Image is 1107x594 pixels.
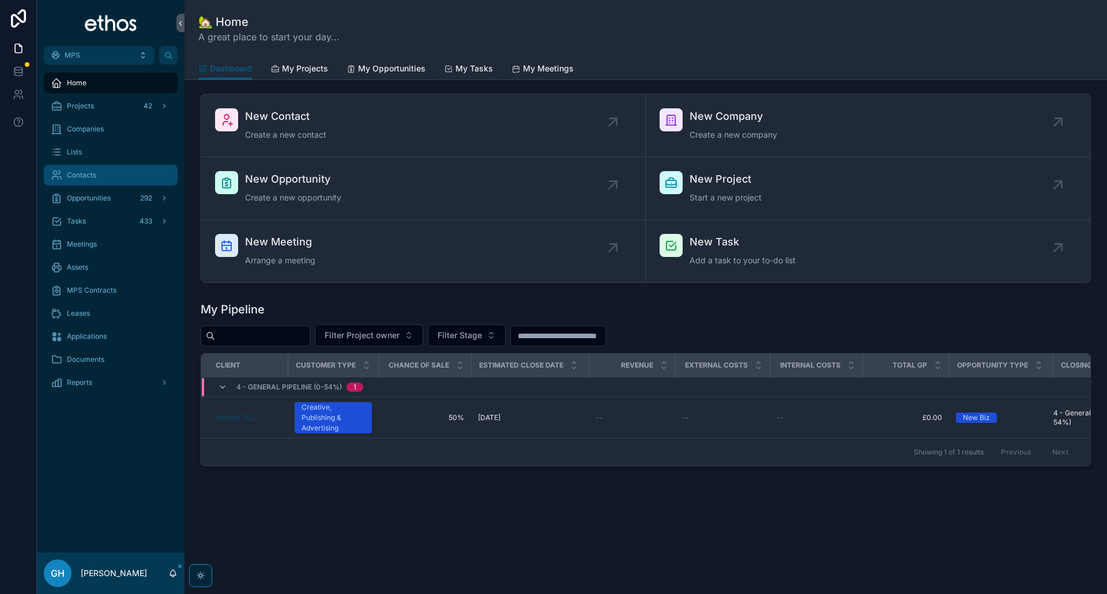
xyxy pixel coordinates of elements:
[428,324,506,346] button: Select Button
[646,220,1090,282] a: New TaskAdd a task to your to-do list
[44,303,178,324] a: Leases
[201,94,646,157] a: New ContactCreate a new contact
[67,147,82,157] span: Lists
[44,46,155,65] button: MPS
[44,257,178,278] a: Assets
[67,355,104,364] span: Documents
[270,58,328,81] a: My Projects
[84,14,138,32] img: App logo
[315,324,423,346] button: Select Button
[67,240,97,249] span: Meetings
[389,361,449,370] span: Chance of sale
[44,372,178,393] a: Reports
[215,413,281,422] a: Informa PLC
[646,94,1090,157] a: New CompanyCreate a new company
[295,402,372,433] a: Creative, Publishing & Advertising
[646,157,1090,220] a: New ProjectStart a new project
[51,566,65,580] span: GH
[596,413,668,422] a: --
[37,65,184,408] div: scrollable content
[210,63,252,74] span: Dashboard
[511,58,574,81] a: My Meetings
[67,378,92,387] span: Reports
[215,413,256,422] a: Informa PLC
[621,361,653,370] span: Revenue
[358,63,426,74] span: My Opportunities
[690,255,796,266] span: Add a task to your to-do list
[438,330,482,341] span: Filter Stage
[957,361,1028,370] span: Opportunity Type
[67,194,111,203] span: Opportunities
[690,171,762,187] span: New Project
[780,361,841,370] span: Internal Costs
[67,101,94,111] span: Projects
[914,448,984,457] span: Showing 1 of 1 results
[869,413,942,422] a: £0.00
[682,413,763,422] a: --
[44,326,178,347] a: Applications
[44,211,178,232] a: Tasks433
[140,99,156,113] div: 42
[444,58,493,81] a: My Tasks
[81,567,147,579] p: [PERSON_NAME]
[44,188,178,209] a: Opportunities292
[44,349,178,370] a: Documents
[201,157,646,220] a: New OpportunityCreate a new opportunity
[67,217,86,226] span: Tasks
[245,129,326,141] span: Create a new contact
[44,142,178,162] a: Lists
[44,96,178,116] a: Projects42
[685,361,748,370] span: External Costs
[216,361,240,370] span: Client
[67,332,107,341] span: Applications
[67,263,88,272] span: Assets
[479,361,563,370] span: Estimated close date
[136,214,156,228] div: 433
[198,58,252,80] a: Dashboard
[777,413,784,422] span: --
[956,413,1046,423] a: New Biz
[478,413,500,422] span: [DATE]
[44,280,178,301] a: MPS Contracts
[65,51,80,60] span: MPS
[201,301,265,317] h1: My Pipeline
[596,413,603,422] span: --
[245,108,326,124] span: New Contact
[137,191,156,205] div: 292
[302,402,365,433] div: Creative, Publishing & Advertising
[67,78,86,88] span: Home
[245,234,315,250] span: New Meeting
[325,330,400,341] span: Filter Project owner
[44,234,178,255] a: Meetings
[478,413,582,422] a: [DATE]
[455,63,493,74] span: My Tasks
[963,413,990,423] div: New Biz
[347,58,426,81] a: My Opportunities
[44,165,178,186] a: Contacts
[236,383,342,392] span: 4 - General Pipeline (0-54%)
[353,383,356,392] div: 1
[198,30,340,44] span: A great place to start your day...
[690,129,777,141] span: Create a new company
[245,171,341,187] span: New Opportunity
[386,413,464,422] a: 50%
[282,63,328,74] span: My Projects
[893,361,927,370] span: Total GP
[245,192,341,203] span: Create a new opportunity
[44,119,178,139] a: Companies
[296,361,356,370] span: Customer Type
[245,255,315,266] span: Arrange a meeting
[67,171,96,180] span: Contacts
[44,73,178,93] a: Home
[682,413,689,422] span: --
[67,124,104,134] span: Companies
[690,192,762,203] span: Start a new project
[198,14,340,30] h1: 🏡 Home
[201,220,646,282] a: New MeetingArrange a meeting
[777,413,856,422] a: --
[690,234,796,250] span: New Task
[523,63,574,74] span: My Meetings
